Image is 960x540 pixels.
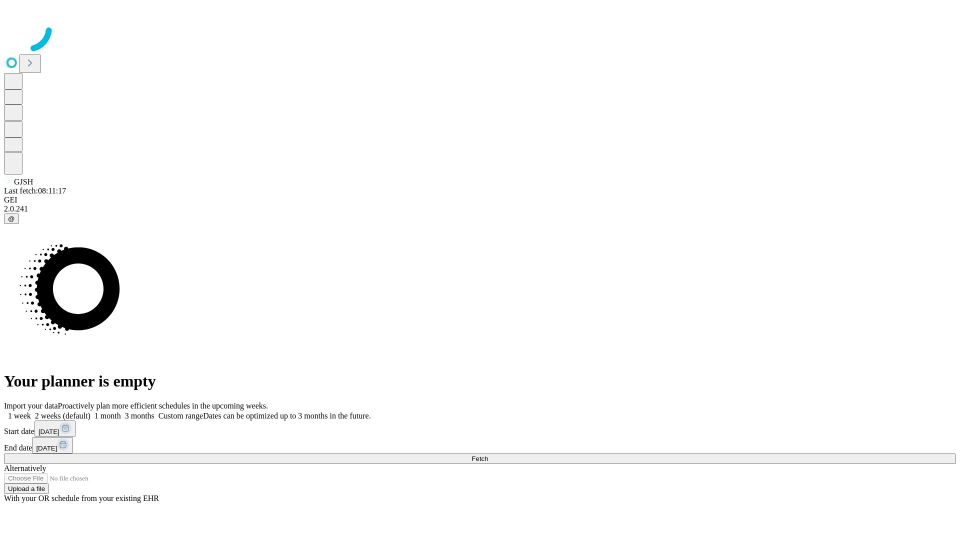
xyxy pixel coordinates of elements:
[34,420,75,437] button: [DATE]
[38,428,59,435] span: [DATE]
[4,195,956,204] div: GEI
[203,411,370,420] span: Dates can be optimized up to 3 months in the future.
[4,437,956,453] div: End date
[32,437,73,453] button: [DATE]
[35,411,90,420] span: 2 weeks (default)
[4,494,159,502] span: With your OR schedule from your existing EHR
[36,444,57,452] span: [DATE]
[4,213,19,224] button: @
[94,411,121,420] span: 1 month
[4,401,58,410] span: Import your data
[471,455,488,462] span: Fetch
[4,204,956,213] div: 2.0.241
[58,401,268,410] span: Proactively plan more efficient schedules in the upcoming weeks.
[158,411,203,420] span: Custom range
[4,420,956,437] div: Start date
[4,483,49,494] button: Upload a file
[14,177,33,186] span: GJSH
[4,186,66,195] span: Last fetch: 08:11:17
[4,453,956,464] button: Fetch
[8,215,15,222] span: @
[4,464,46,472] span: Alternatively
[125,411,154,420] span: 3 months
[4,372,956,390] h1: Your planner is empty
[8,411,31,420] span: 1 week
